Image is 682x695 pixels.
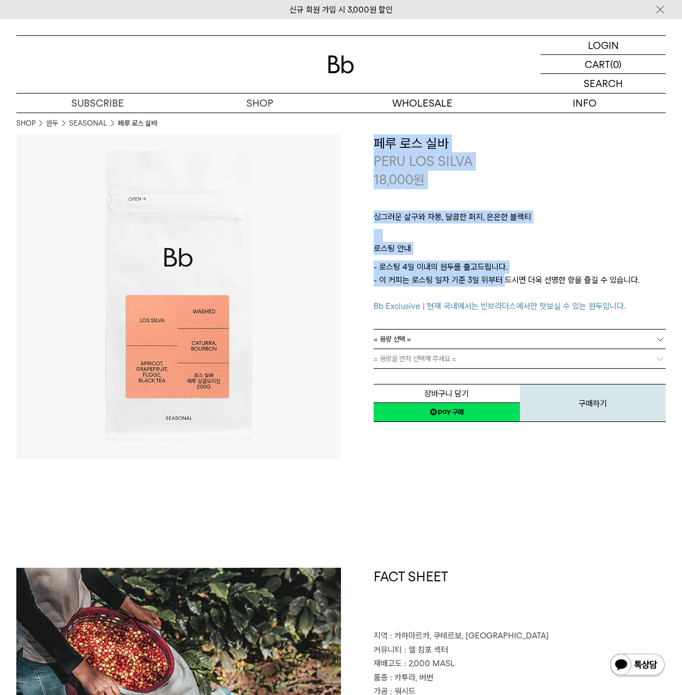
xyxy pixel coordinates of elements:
[341,94,504,113] p: WHOLESALE
[328,55,354,73] img: 로고
[413,172,425,188] span: 원
[374,242,666,260] p: 로스팅 안내
[374,631,388,641] span: 지역
[289,5,393,15] a: 신규 회원 가입 시 3,000원 할인
[504,94,666,113] p: INFO
[404,645,448,655] span: : 엘 캄포 섹터
[541,36,666,55] a: LOGIN
[609,653,666,679] img: 카카오톡 채널 1:1 채팅 버튼
[404,659,455,668] span: : 2,000 MASL
[16,94,179,113] a: SUBSCRIBE
[541,55,666,74] a: CART (0)
[69,118,107,129] a: SEASONAL
[374,384,520,403] button: 장바구니 담기
[585,55,610,73] p: CART
[374,210,666,229] p: 싱그러운 살구와 자몽, 달콤한 퍼지, 은은한 블랙티
[390,631,549,641] span: : 카하마르카, 쿠테르보, [GEOGRAPHIC_DATA]
[374,659,402,668] span: 재배고도
[374,152,666,171] p: PERU LOS SILVA
[374,349,456,368] span: = 용량을 먼저 선택해 주세요 =
[520,384,666,422] button: 구매하기
[46,118,58,129] a: 원두
[374,330,411,349] span: = 용량 선택 =
[374,260,666,313] p: - 로스팅 4일 이내의 원두를 출고드립니다. - 이 커피는 로스팅 일자 기준 3일 뒤부터 드시면 더욱 선명한 향을 즐길 수 있습니다.
[374,171,425,189] p: 18,000
[179,94,342,113] a: SHOP
[374,134,666,153] h3: 페루 로스 실바
[374,229,666,242] p: ㅤ
[374,301,625,311] span: Bb Exclusive | 현재 국내에서는 빈브라더스에서만 맛보실 수 있는 원두입니다.
[16,134,341,459] img: 페루 로스 실바
[584,74,623,93] p: SEARCH
[118,118,157,129] li: 페루 로스 실바
[588,36,619,54] p: LOGIN
[16,118,35,129] a: SHOP
[374,645,402,655] span: 커뮤니티
[610,55,622,73] p: (0)
[374,673,388,682] span: 품종
[374,568,666,630] h1: FACT SHEET
[390,673,433,682] span: : 카투라, 버번
[374,402,520,422] a: 새창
